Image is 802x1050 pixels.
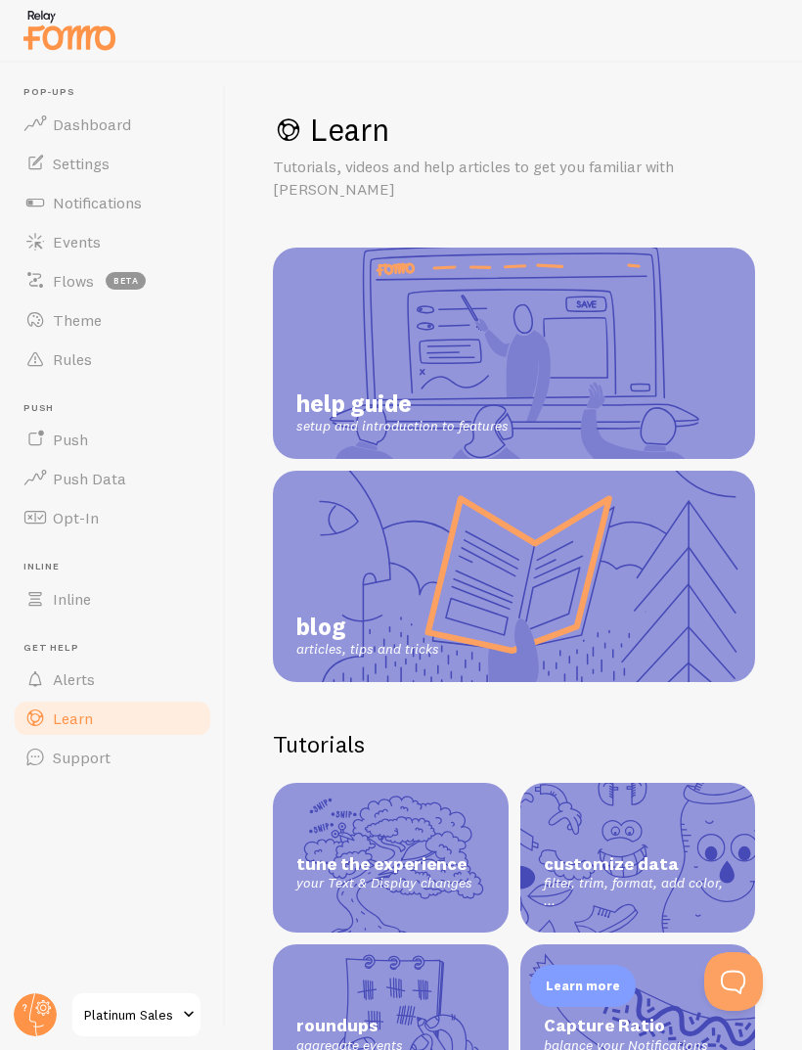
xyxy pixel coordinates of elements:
span: Pop-ups [23,86,213,99]
a: Push Data [12,459,213,498]
a: Flows beta [12,261,213,300]
span: setup and introduction to features [296,418,509,435]
span: Push Data [53,469,126,488]
a: Dashboard [12,105,213,144]
span: help guide [296,388,509,418]
span: Notifications [53,193,142,212]
a: Alerts [12,660,213,699]
span: beta [106,272,146,290]
span: Inline [23,561,213,573]
img: fomo-relay-logo-orange.svg [21,5,118,55]
span: roundups [296,1015,485,1037]
a: Notifications [12,183,213,222]
span: Opt-In [53,508,99,527]
span: your Text & Display changes [296,875,485,892]
span: Alerts [53,669,95,689]
p: Learn more [546,977,620,995]
span: Get Help [23,642,213,655]
a: Platinum Sales [70,991,202,1038]
a: Events [12,222,213,261]
span: Flows [53,271,94,291]
span: Support [53,748,111,767]
a: Theme [12,300,213,340]
a: help guide setup and introduction to features [273,248,755,459]
span: blog [296,612,439,641]
span: Inline [53,589,91,609]
span: Push [53,430,88,449]
h2: Tutorials [273,729,755,759]
span: Events [53,232,101,251]
span: Rules [53,349,92,369]
span: customize data [544,853,733,876]
p: Tutorials, videos and help articles to get you familiar with [PERSON_NAME] [273,156,742,201]
span: Learn [53,708,93,728]
h1: Learn [273,110,755,150]
a: Learn [12,699,213,738]
a: Settings [12,144,213,183]
iframe: Help Scout Beacon - Open [704,952,763,1011]
a: Opt-In [12,498,213,537]
a: blog articles, tips and tricks [273,471,755,682]
span: Dashboard [53,114,131,134]
span: filter, trim, format, add color, ... [544,875,733,909]
span: articles, tips and tricks [296,641,439,659]
span: Platinum Sales [84,1003,177,1027]
a: Push [12,420,213,459]
span: Push [23,402,213,415]
span: tune the experience [296,853,485,876]
div: Learn more [530,965,636,1007]
a: Rules [12,340,213,379]
span: Capture Ratio [544,1015,733,1037]
span: Settings [53,154,110,173]
a: Inline [12,579,213,618]
a: Support [12,738,213,777]
span: Theme [53,310,102,330]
